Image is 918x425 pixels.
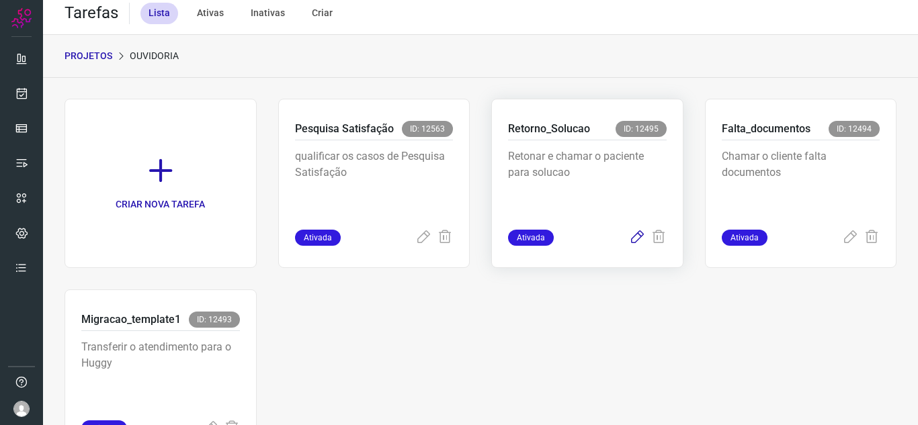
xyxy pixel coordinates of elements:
span: ID: 12495 [616,121,667,137]
img: avatar-user-boy.jpg [13,401,30,417]
span: Ativada [508,230,554,246]
h2: Tarefas [65,3,118,23]
span: Ativada [295,230,341,246]
p: Ouvidoria [130,49,179,63]
p: CRIAR NOVA TAREFA [116,197,205,211]
a: CRIAR NOVA TAREFA [65,99,257,268]
span: ID: 12494 [829,121,880,137]
span: ID: 12563 [402,121,453,137]
p: PROJETOS [65,49,112,63]
p: Retorno_Solucao [508,121,590,137]
div: Inativas [243,3,293,24]
p: Falta_documentos [722,121,810,137]
p: qualificar os casos de Pesquisa Satisfação [295,148,454,216]
p: Transferir o atendimento para o Huggy [81,339,240,406]
div: Ativas [189,3,232,24]
div: Lista [140,3,178,24]
p: Migracao_template1 [81,312,181,328]
span: Ativada [722,230,767,246]
p: Retonar e chamar o paciente para solucao [508,148,667,216]
p: Chamar o cliente falta documentos [722,148,880,216]
span: ID: 12493 [189,312,240,328]
div: Criar [304,3,341,24]
p: Pesquisa Satisfação [295,121,394,137]
img: Logo [11,8,32,28]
